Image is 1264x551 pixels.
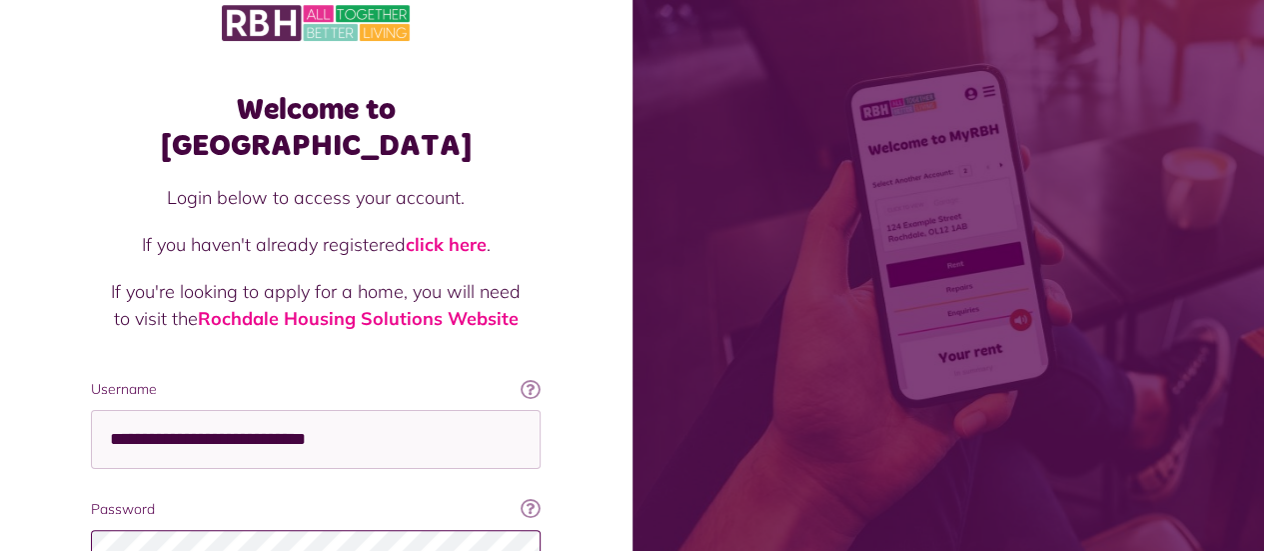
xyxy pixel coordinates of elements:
p: If you haven't already registered . [111,231,521,258]
p: Login below to access your account. [111,184,521,211]
a: Rochdale Housing Solutions Website [198,307,519,330]
p: If you're looking to apply for a home, you will need to visit the [111,278,521,332]
a: click here [406,233,487,256]
label: Username [91,379,541,400]
img: MyRBH [222,2,410,44]
h1: Welcome to [GEOGRAPHIC_DATA] [91,92,541,164]
label: Password [91,499,541,520]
